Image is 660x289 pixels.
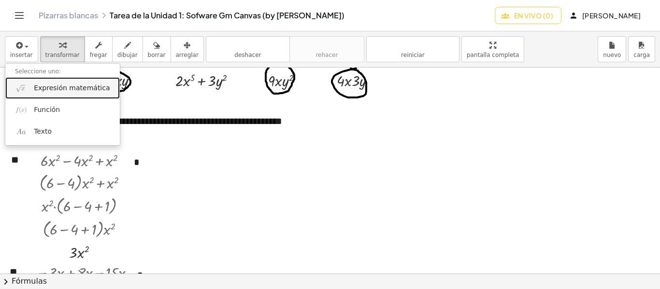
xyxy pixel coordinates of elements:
[582,11,641,20] font: [PERSON_NAME]
[211,41,285,50] font: deshacer
[563,7,648,24] button: [PERSON_NAME]
[45,52,80,58] font: transformar
[598,36,626,62] button: nuevo
[633,52,650,58] font: carga
[12,276,47,286] font: Fórmulas
[10,52,33,58] font: insertar
[495,7,561,24] button: En vivo (0)
[366,36,459,62] button: refrescarreiniciar
[40,36,85,62] button: transformar
[39,11,98,20] a: Pizarras blancas
[34,127,52,135] font: Texto
[34,84,110,92] font: Expresión matemática
[5,121,120,143] a: Texto
[176,52,199,58] font: arreglar
[34,106,60,113] font: Función
[15,82,27,94] img: sqrt_x.png
[15,104,27,116] img: f_x.png
[514,11,553,20] font: En vivo (0)
[372,41,454,50] font: refrescar
[603,52,621,58] font: nuevo
[148,52,166,58] font: borrar
[15,68,61,75] font: Seleccione uno:
[234,52,261,58] font: deshacer
[289,36,364,62] button: rehacerrehacer
[15,126,27,138] img: Aa.png
[295,41,359,50] font: rehacer
[5,99,120,121] a: Función
[85,36,113,62] button: fregar
[12,8,27,23] button: Cambiar navegación
[467,52,519,58] font: pantalla completa
[316,52,338,58] font: rehacer
[143,36,171,62] button: borrar
[5,36,38,62] button: insertar
[206,36,290,62] button: deshacerdeshacer
[90,52,107,58] font: fregar
[112,36,143,62] button: dibujar
[5,77,120,99] a: Expresión matemática
[39,10,98,20] font: Pizarras blancas
[171,36,204,62] button: arreglar
[117,52,138,58] font: dibujar
[401,52,425,58] font: reiniciar
[628,36,655,62] button: carga
[461,36,525,62] button: pantalla completa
